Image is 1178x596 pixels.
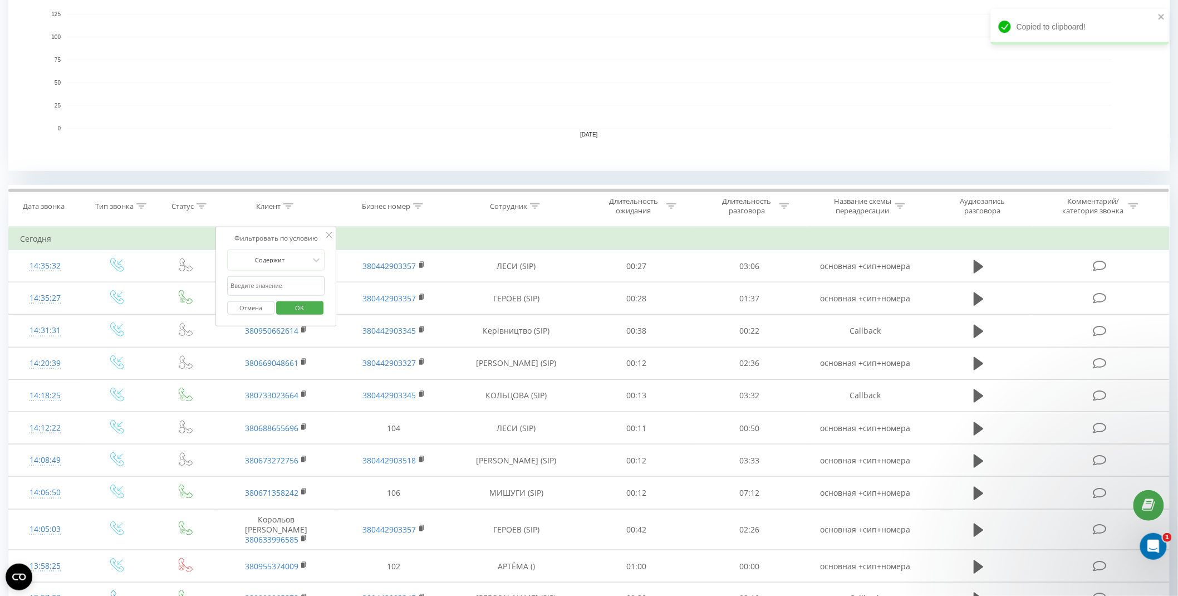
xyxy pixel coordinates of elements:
[1140,533,1167,560] iframe: Intercom live chat
[580,550,693,583] td: 01:00
[807,412,925,444] td: основная +сип+номера
[453,315,580,347] td: Керівництво (SIP)
[363,293,416,304] a: 380442903357
[335,550,453,583] td: 102
[363,524,416,535] a: 380442903357
[245,325,298,336] a: 380950662614
[807,444,925,477] td: основная +сип+номера
[580,315,693,347] td: 00:38
[580,444,693,477] td: 00:12
[23,202,65,211] div: Дата звонка
[362,202,410,211] div: Бизнес номер
[1163,533,1172,542] span: 1
[57,125,61,131] text: 0
[693,509,807,550] td: 02:26
[20,519,70,540] div: 14:05:03
[807,250,925,282] td: основная +сип+номера
[363,390,416,400] a: 380442903345
[95,202,134,211] div: Тип звонка
[284,299,315,316] span: OK
[217,509,335,550] td: Корольов [PERSON_NAME]
[693,412,807,444] td: 00:50
[807,550,925,583] td: основная +сип+номера
[453,477,580,509] td: МИШУГИ (SIP)
[453,347,580,379] td: [PERSON_NAME] (SIP)
[453,250,580,282] td: ЛЕСИ (SIP)
[580,412,693,444] td: 00:11
[245,487,298,498] a: 380671358242
[20,482,70,504] div: 14:06:50
[693,550,807,583] td: 00:00
[55,102,61,109] text: 25
[245,455,298,466] a: 380673272756
[490,202,527,211] div: Сотрудник
[807,379,925,412] td: Callback
[580,132,598,138] text: [DATE]
[604,197,664,216] div: Длительность ожидания
[453,550,580,583] td: АРТЁМА ()
[453,509,580,550] td: ГЕРОЕВ (SIP)
[1158,12,1166,23] button: close
[227,276,325,296] input: Введите значение
[453,282,580,315] td: ГЕРОЕВ (SIP)
[20,417,70,439] div: 14:12:22
[580,509,693,550] td: 00:42
[245,561,298,571] a: 380955374009
[807,347,925,379] td: основная +сип+номера
[256,202,281,211] div: Клиент
[946,197,1019,216] div: Аудиозапись разговора
[245,423,298,433] a: 380688655696
[580,347,693,379] td: 00:12
[20,320,70,341] div: 14:31:31
[227,301,274,315] button: Отмена
[171,202,194,211] div: Статус
[51,11,61,17] text: 125
[9,228,1170,250] td: Сегодня
[245,534,298,545] a: 380633996585
[20,450,70,471] div: 14:08:49
[693,444,807,477] td: 03:33
[717,197,777,216] div: Длительность разговора
[453,379,580,412] td: КОЛЬЦОВА (SIP)
[227,233,325,244] div: Фильтровать по условию
[580,477,693,509] td: 00:12
[20,353,70,374] div: 14:20:39
[20,255,70,277] div: 14:35:32
[991,9,1169,45] div: Copied to clipboard!
[453,412,580,444] td: ЛЕСИ (SIP)
[693,315,807,347] td: 00:22
[807,509,925,550] td: основная +сип+номера
[807,477,925,509] td: основная +сип+номера
[807,282,925,315] td: основная +сип+номера
[245,390,298,400] a: 380733023664
[20,287,70,309] div: 14:35:27
[20,555,70,577] div: 13:58:25
[693,379,807,412] td: 03:32
[453,444,580,477] td: [PERSON_NAME] (SIP)
[833,197,892,216] div: Название схемы переадресации
[363,325,416,336] a: 380442903345
[335,412,453,444] td: 104
[580,250,693,282] td: 00:27
[363,358,416,368] a: 380442903327
[363,261,416,271] a: 380442903357
[245,358,298,368] a: 380669048661
[580,282,693,315] td: 00:28
[335,477,453,509] td: 106
[51,34,61,40] text: 100
[693,282,807,315] td: 01:37
[693,347,807,379] td: 02:36
[693,477,807,509] td: 07:12
[1061,197,1126,216] div: Комментарий/категория звонка
[55,57,61,63] text: 75
[807,315,925,347] td: Callback
[693,250,807,282] td: 03:06
[6,564,32,590] button: Open CMP widget
[20,385,70,407] div: 14:18:25
[580,379,693,412] td: 00:13
[363,455,416,466] a: 380442903518
[276,301,323,315] button: OK
[55,80,61,86] text: 50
